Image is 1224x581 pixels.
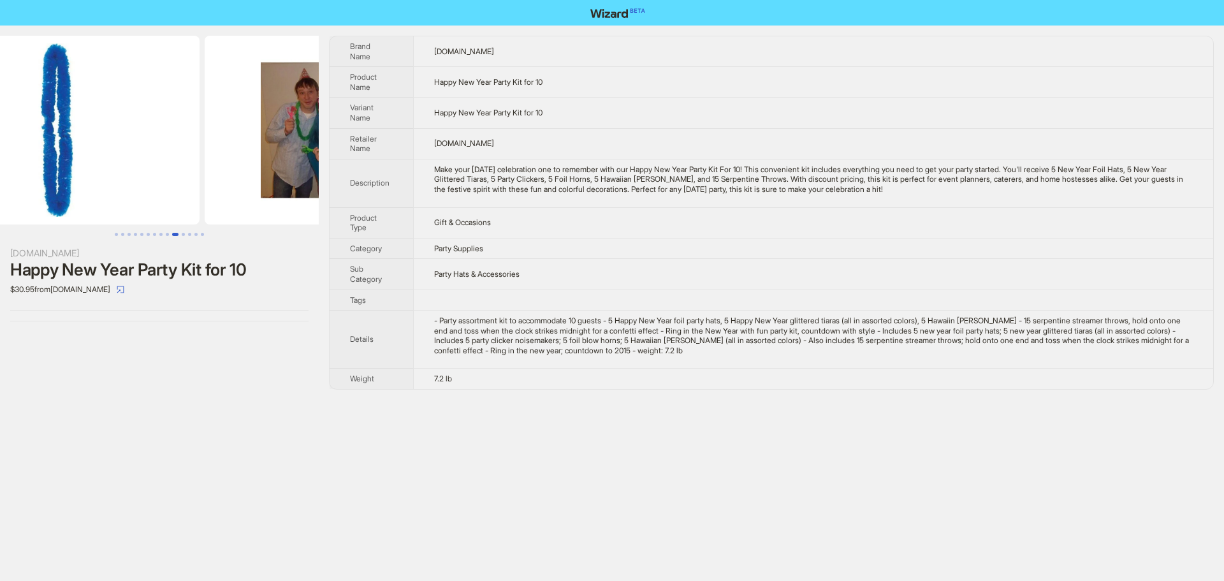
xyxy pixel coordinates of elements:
[121,233,124,236] button: Go to slide 2
[434,217,491,227] span: Gift & Occasions
[115,233,118,236] button: Go to slide 1
[434,374,452,383] span: 7.2 lb
[434,138,494,148] span: [DOMAIN_NAME]
[434,77,543,87] span: Happy New Year Party Kit for 10
[350,72,377,92] span: Product Name
[194,233,198,236] button: Go to slide 13
[182,233,185,236] button: Go to slide 11
[350,103,374,122] span: Variant Name
[350,134,377,154] span: Retailer Name
[127,233,131,236] button: Go to slide 3
[10,260,309,279] div: Happy New Year Party Kit for 10
[434,316,1193,355] div: - Party assortment kit to accommodate 10 guests - 5 Happy New Year foil party hats, 5 Happy New Y...
[434,244,483,253] span: Party Supplies
[350,244,382,253] span: Category
[434,108,543,117] span: Happy New Year Party Kit for 10
[434,47,494,56] span: [DOMAIN_NAME]
[350,295,366,305] span: Tags
[350,334,374,344] span: Details
[140,233,143,236] button: Go to slide 5
[201,233,204,236] button: Go to slide 14
[350,374,374,383] span: Weight
[117,286,124,293] span: select
[434,269,520,279] span: Party Hats & Accessories
[134,233,137,236] button: Go to slide 4
[153,233,156,236] button: Go to slide 7
[350,178,390,188] span: Description
[166,233,169,236] button: Go to slide 9
[10,246,309,260] div: [DOMAIN_NAME]
[434,165,1193,195] div: Make your New Year's Eve celebration one to remember with our Happy New Year Party Kit For 10! Th...
[350,213,377,233] span: Product Type
[188,233,191,236] button: Go to slide 12
[205,36,490,224] img: Happy New Year Party Kit for 10 Happy New Year Party Kit for 10 image 11
[350,264,382,284] span: Sub Category
[147,233,150,236] button: Go to slide 6
[159,233,163,236] button: Go to slide 8
[350,41,370,61] span: Brand Name
[10,279,309,300] div: $30.95 from [DOMAIN_NAME]
[172,233,178,236] button: Go to slide 10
